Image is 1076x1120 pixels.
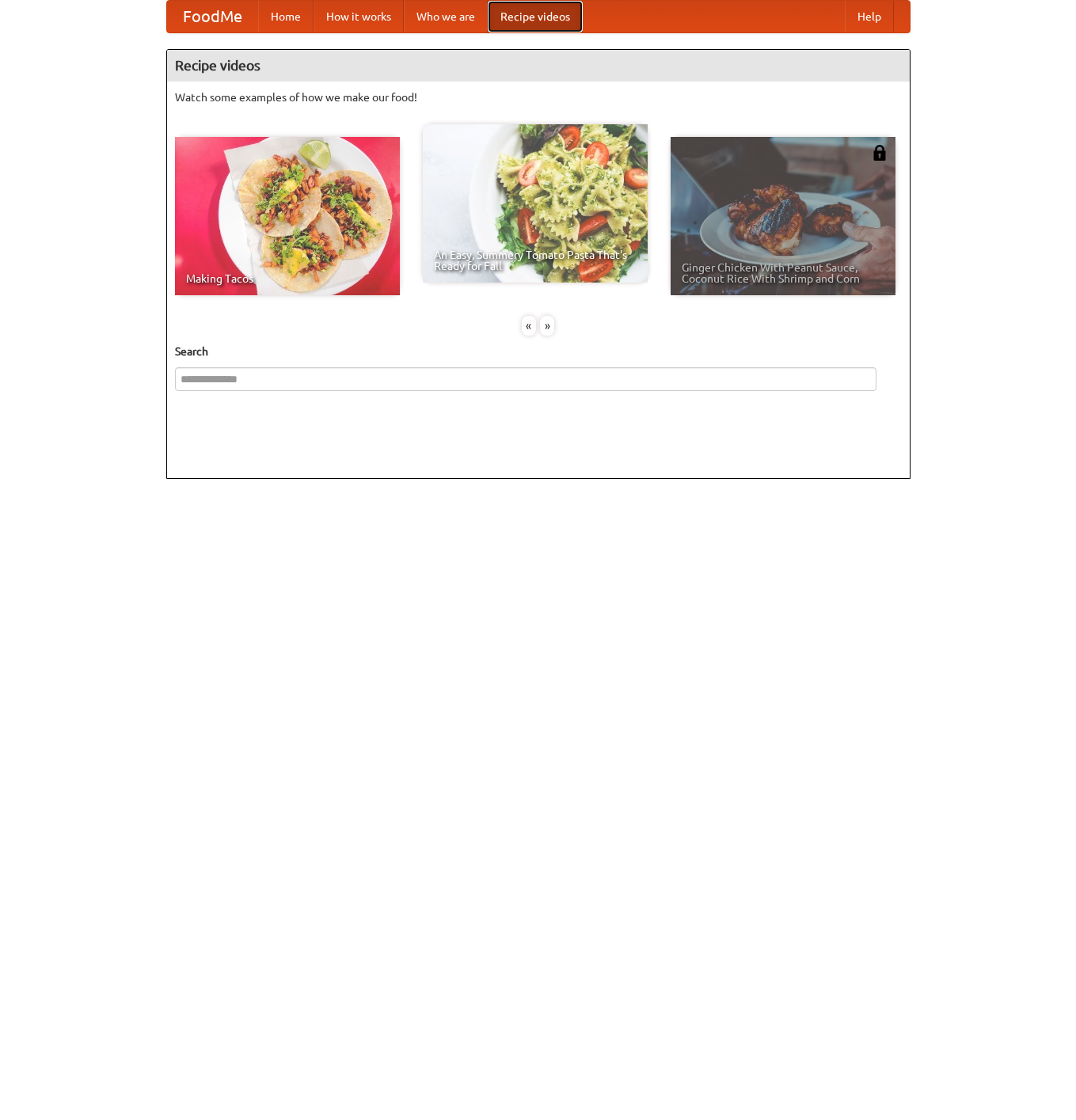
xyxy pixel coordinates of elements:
span: Making Tacos [186,273,389,284]
a: Recipe videos [488,1,583,32]
h4: Recipe videos [167,50,910,82]
span: An Easy, Summery Tomato Pasta That's Ready for Fall [434,249,637,271]
a: FoodMe [167,1,258,32]
img: 483408.png [872,145,888,161]
div: » [540,316,554,336]
a: Making Tacos [175,137,400,295]
div: « [522,316,536,336]
a: Who we are [404,1,488,32]
a: Help [845,1,894,32]
a: An Easy, Summery Tomato Pasta That's Ready for Fall [423,124,648,283]
p: Watch some examples of how we make our food! [175,89,902,105]
h5: Search [175,344,902,359]
a: Home [258,1,314,32]
a: How it works [314,1,404,32]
